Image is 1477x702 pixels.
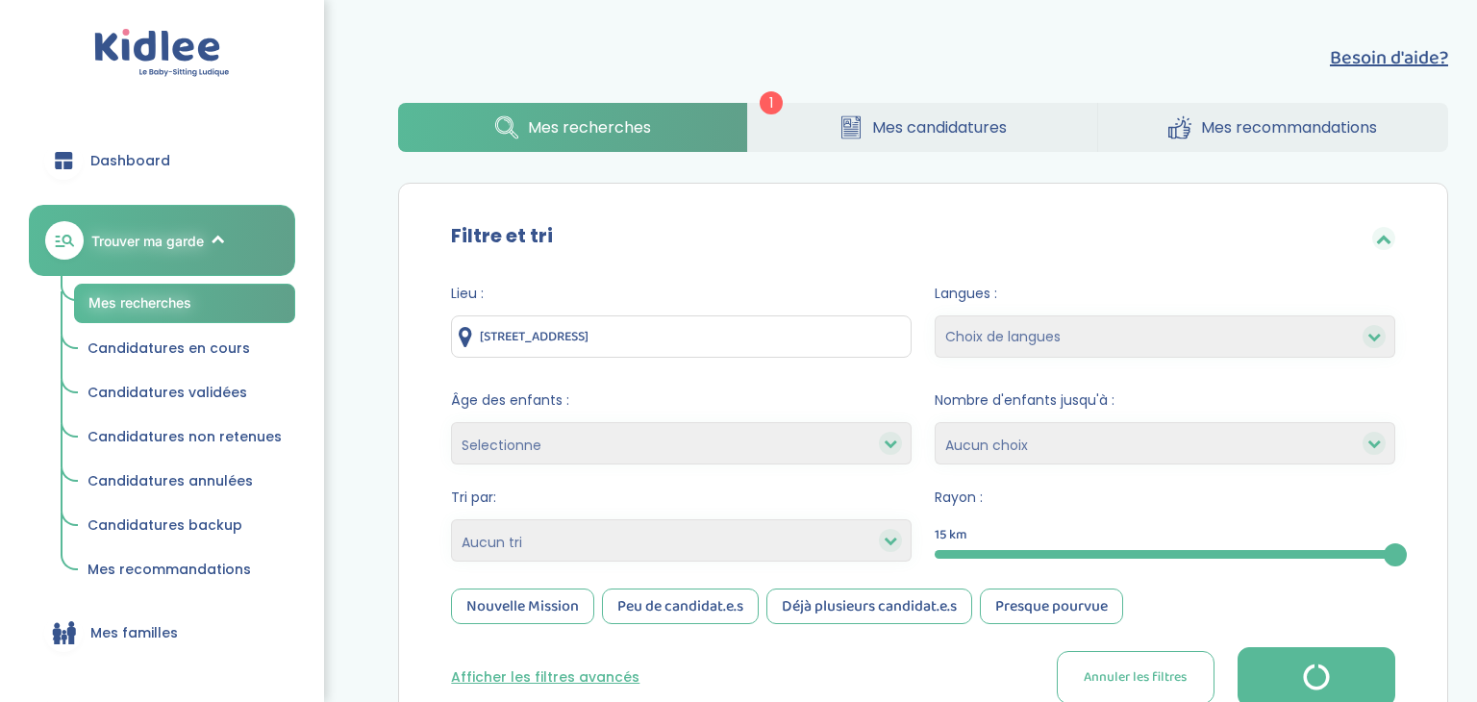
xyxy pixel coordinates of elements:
[451,390,912,411] span: Âge des enfants :
[74,375,295,412] a: Candidatures validées
[74,464,295,500] a: Candidatures annulées
[451,284,912,304] span: Lieu :
[872,115,1007,139] span: Mes candidatures
[935,390,1395,411] span: Nombre d'enfants jusqu'à :
[88,515,242,535] span: Candidatures backup
[74,552,295,589] a: Mes recommandations
[74,508,295,544] a: Candidatures backup
[29,205,295,276] a: Trouver ma garde
[1330,43,1448,72] button: Besoin d'aide?
[74,284,295,323] a: Mes recherches
[451,315,912,358] input: Ville ou code postale
[935,525,967,545] span: 15 km
[748,103,1097,152] a: Mes candidatures
[980,589,1123,624] div: Presque pourvue
[90,151,170,171] span: Dashboard
[90,623,178,643] span: Mes familles
[451,589,594,624] div: Nouvelle Mission
[766,589,972,624] div: Déjà plusieurs candidat.e.s
[398,103,747,152] a: Mes recherches
[74,419,295,456] a: Candidatures non retenues
[528,115,651,139] span: Mes recherches
[88,294,191,311] span: Mes recherches
[88,560,251,579] span: Mes recommandations
[451,488,912,508] span: Tri par:
[935,488,1395,508] span: Rayon :
[29,126,295,195] a: Dashboard
[760,91,783,114] span: 1
[451,667,639,688] button: Afficher les filtres avancés
[88,427,282,446] span: Candidatures non retenues
[1098,103,1448,152] a: Mes recommandations
[74,331,295,367] a: Candidatures en cours
[88,383,247,402] span: Candidatures validées
[935,284,1395,304] span: Langues :
[451,221,553,250] label: Filtre et tri
[88,471,253,490] span: Candidatures annulées
[88,338,250,358] span: Candidatures en cours
[91,231,204,251] span: Trouver ma garde
[94,29,230,78] img: logo.svg
[1201,115,1377,139] span: Mes recommandations
[29,598,295,667] a: Mes familles
[602,589,759,624] div: Peu de candidat.e.s
[1084,667,1187,688] span: Annuler les filtres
